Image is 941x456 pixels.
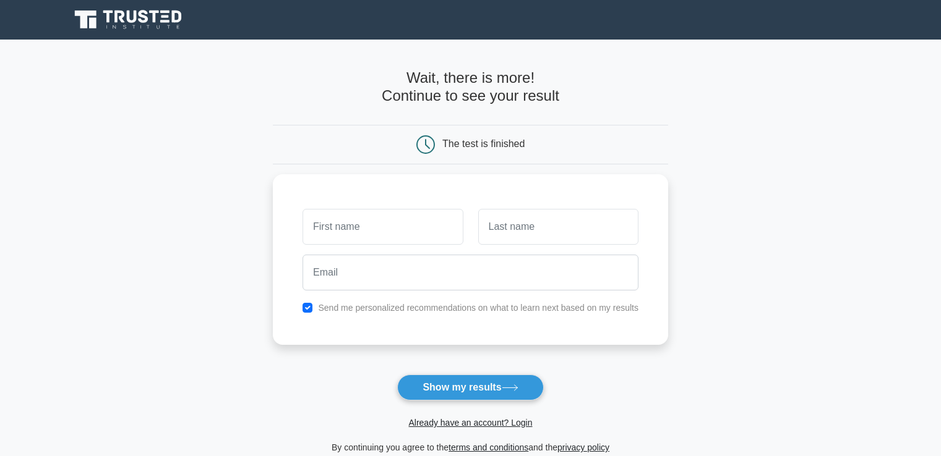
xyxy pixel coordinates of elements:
a: Already have an account? Login [408,418,532,428]
a: terms and conditions [449,442,528,452]
a: privacy policy [557,442,609,452]
h4: Wait, there is more! Continue to see your result [273,69,668,105]
input: First name [303,209,463,245]
div: The test is finished [442,138,525,149]
input: Email [303,255,638,290]
button: Show my results [397,374,543,400]
label: Send me personalized recommendations on what to learn next based on my results [318,303,638,313]
div: By continuing you agree to the and the [265,440,676,455]
input: Last name [478,209,638,245]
